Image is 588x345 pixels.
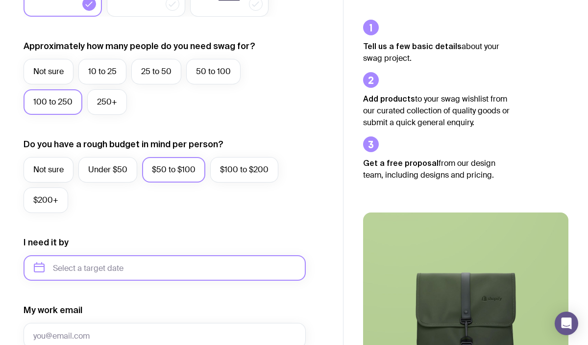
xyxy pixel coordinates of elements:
label: $100 to $200 [210,157,278,183]
label: 50 to 100 [186,59,241,84]
div: Open Intercom Messenger [555,312,578,335]
p: to your swag wishlist from our curated collection of quality goods or submit a quick general enqu... [363,93,510,129]
label: $200+ [24,187,68,213]
label: $50 to $100 [142,157,205,183]
label: 100 to 250 [24,89,82,115]
strong: Add products [363,94,415,103]
label: Do you have a rough budget in mind per person? [24,138,223,150]
label: Not sure [24,59,73,84]
label: 25 to 50 [131,59,181,84]
label: Approximately how many people do you need swag for? [24,40,255,52]
label: 250+ [87,89,127,115]
strong: Tell us a few basic details [363,42,462,51]
label: My work email [24,304,82,316]
p: about your swag project. [363,40,510,64]
p: from our design team, including designs and pricing. [363,157,510,181]
label: 10 to 25 [78,59,126,84]
input: Select a target date [24,255,306,281]
label: I need it by [24,237,69,248]
strong: Get a free proposal [363,159,439,167]
label: Under $50 [78,157,137,183]
label: Not sure [24,157,73,183]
